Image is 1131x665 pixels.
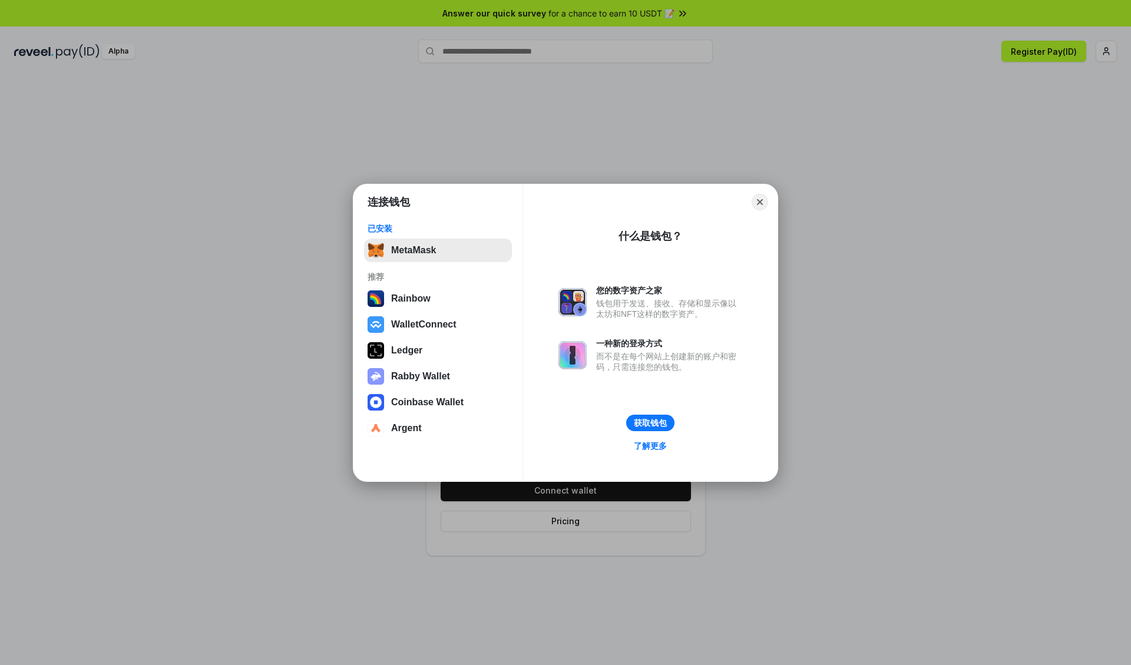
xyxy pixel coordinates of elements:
[364,313,512,336] button: WalletConnect
[391,345,422,356] div: Ledger
[368,368,384,385] img: svg+xml,%3Csvg%20xmlns%3D%22http%3A%2F%2Fwww.w3.org%2F2000%2Fsvg%22%20fill%3D%22none%22%20viewBox...
[626,415,674,431] button: 获取钱包
[596,298,742,319] div: 钱包用于发送、接收、存储和显示像以太坊和NFT这样的数字资产。
[391,293,431,304] div: Rainbow
[368,342,384,359] img: svg+xml,%3Csvg%20xmlns%3D%22http%3A%2F%2Fwww.w3.org%2F2000%2Fsvg%22%20width%3D%2228%22%20height%3...
[634,441,667,451] div: 了解更多
[391,319,457,330] div: WalletConnect
[364,239,512,262] button: MetaMask
[368,290,384,307] img: svg+xml,%3Csvg%20width%3D%22120%22%20height%3D%22120%22%20viewBox%3D%220%200%20120%20120%22%20fil...
[364,287,512,310] button: Rainbow
[634,418,667,428] div: 获取钱包
[391,245,436,256] div: MetaMask
[364,339,512,362] button: Ledger
[558,288,587,316] img: svg+xml,%3Csvg%20xmlns%3D%22http%3A%2F%2Fwww.w3.org%2F2000%2Fsvg%22%20fill%3D%22none%22%20viewBox...
[596,351,742,372] div: 而不是在每个网站上创建新的账户和密码，只需连接您的钱包。
[627,438,674,454] a: 了解更多
[368,316,384,333] img: svg+xml,%3Csvg%20width%3D%2228%22%20height%3D%2228%22%20viewBox%3D%220%200%2028%2028%22%20fill%3D...
[391,371,450,382] div: Rabby Wallet
[391,423,422,434] div: Argent
[368,223,508,234] div: 已安装
[368,195,410,209] h1: 连接钱包
[368,242,384,259] img: svg+xml,%3Csvg%20fill%3D%22none%22%20height%3D%2233%22%20viewBox%3D%220%200%2035%2033%22%20width%...
[364,391,512,414] button: Coinbase Wallet
[364,365,512,388] button: Rabby Wallet
[391,397,464,408] div: Coinbase Wallet
[558,341,587,369] img: svg+xml,%3Csvg%20xmlns%3D%22http%3A%2F%2Fwww.w3.org%2F2000%2Fsvg%22%20fill%3D%22none%22%20viewBox...
[364,416,512,440] button: Argent
[596,338,742,349] div: 一种新的登录方式
[368,272,508,282] div: 推荐
[596,285,742,296] div: 您的数字资产之家
[368,394,384,411] img: svg+xml,%3Csvg%20width%3D%2228%22%20height%3D%2228%22%20viewBox%3D%220%200%2028%2028%22%20fill%3D...
[619,229,682,243] div: 什么是钱包？
[752,194,768,210] button: Close
[368,420,384,436] img: svg+xml,%3Csvg%20width%3D%2228%22%20height%3D%2228%22%20viewBox%3D%220%200%2028%2028%22%20fill%3D...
